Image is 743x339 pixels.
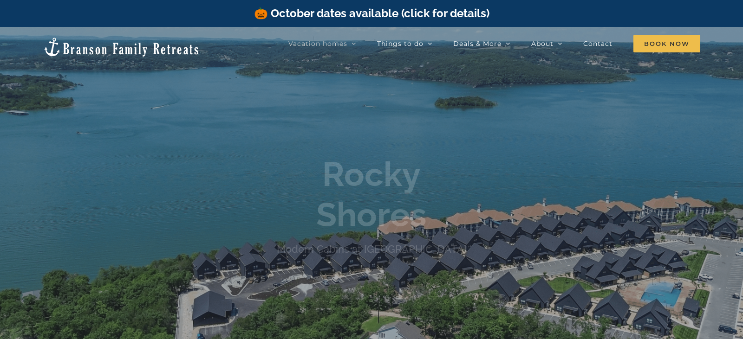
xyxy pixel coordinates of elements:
a: Things to do [377,34,432,53]
nav: Main Menu [288,34,700,53]
a: Deals & More [453,34,510,53]
span: Vacation homes [288,40,347,47]
img: Branson Family Retreats Logo [43,37,200,58]
a: Vacation homes [288,34,356,53]
a: 🎃 October dates available (click for details) [254,6,489,20]
span: About [531,40,554,47]
span: Book Now [633,35,700,52]
a: Book Now [633,34,700,53]
a: Contact [583,34,613,53]
span: Deals & More [453,40,502,47]
a: About [531,34,562,53]
b: Rocky Shores [316,154,427,234]
span: Contact [583,40,613,47]
h4: Modern Cabins at [GEOGRAPHIC_DATA] [277,243,467,255]
span: Things to do [377,40,424,47]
